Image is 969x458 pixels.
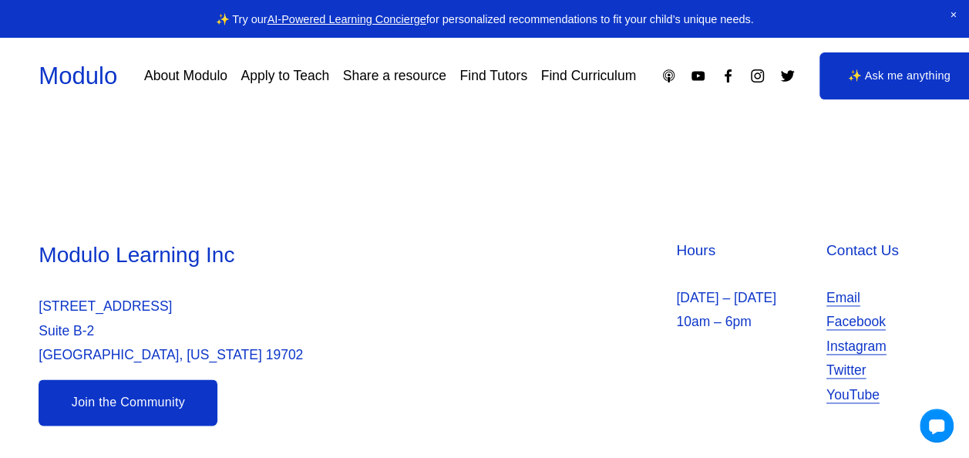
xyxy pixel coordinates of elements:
a: Instagram [749,68,765,84]
a: Modulo [39,62,117,89]
a: Join the Community [39,379,217,426]
a: Twitter [779,68,796,84]
a: Facebook [826,310,886,335]
p: [DATE] – [DATE] 10am – 6pm [676,286,818,335]
a: Email [826,286,860,311]
h4: Contact Us [826,241,930,261]
a: Find Curriculum [541,62,637,89]
h3: Modulo Learning Inc [39,241,480,270]
a: YouTube [690,68,706,84]
a: AI-Powered Learning Concierge [267,13,426,25]
a: YouTube [826,383,880,408]
a: About Modulo [144,62,227,89]
a: Twitter [826,359,866,383]
p: [STREET_ADDRESS] Suite B-2 [GEOGRAPHIC_DATA], [US_STATE] 19702 [39,295,480,368]
a: Share a resource [343,62,446,89]
a: Apple Podcasts [661,68,677,84]
a: Find Tutors [459,62,527,89]
a: Facebook [720,68,736,84]
a: Apply to Teach [241,62,329,89]
h4: Hours [676,241,818,261]
a: Instagram [826,335,887,359]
